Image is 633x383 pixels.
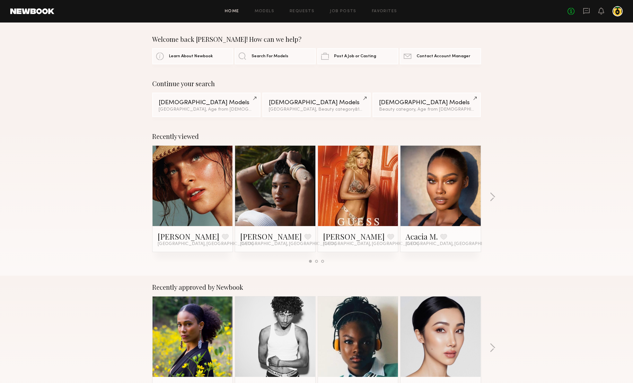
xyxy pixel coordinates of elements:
div: Beauty category, Age from [DEMOGRAPHIC_DATA]. [379,107,474,112]
div: [DEMOGRAPHIC_DATA] Models [159,100,254,106]
div: Recently approved by Newbook [152,283,481,291]
div: [GEOGRAPHIC_DATA], Age from [DEMOGRAPHIC_DATA]. [159,107,254,112]
a: Job Posts [330,9,356,14]
a: Post A Job or Casting [317,48,398,64]
div: Continue your search [152,80,481,87]
a: Contact Account Manager [400,48,481,64]
a: Models [255,9,274,14]
span: [GEOGRAPHIC_DATA], [GEOGRAPHIC_DATA] [406,242,501,247]
span: Post A Job or Casting [334,54,376,59]
div: Recently viewed [152,132,481,140]
div: [GEOGRAPHIC_DATA], Beauty category [269,107,364,112]
a: Learn About Newbook [152,48,233,64]
span: [GEOGRAPHIC_DATA], [GEOGRAPHIC_DATA] [158,242,253,247]
span: Contact Account Manager [417,54,470,59]
a: Search For Models [235,48,316,64]
span: & 1 other filter [355,107,382,112]
span: Search For Models [251,54,288,59]
span: [GEOGRAPHIC_DATA], [GEOGRAPHIC_DATA] [323,242,419,247]
a: Acacia M. [406,231,438,242]
a: [PERSON_NAME] [158,231,219,242]
span: Learn About Newbook [169,54,213,59]
a: [DEMOGRAPHIC_DATA] Models[GEOGRAPHIC_DATA], Age from [DEMOGRAPHIC_DATA]. [152,93,260,117]
a: Favorites [372,9,397,14]
span: [GEOGRAPHIC_DATA], [GEOGRAPHIC_DATA] [240,242,336,247]
a: [DEMOGRAPHIC_DATA] Models[GEOGRAPHIC_DATA], Beauty category&1other filter [262,93,371,117]
a: [PERSON_NAME] [323,231,385,242]
div: Welcome back [PERSON_NAME]! How can we help? [152,35,481,43]
div: [DEMOGRAPHIC_DATA] Models [379,100,474,106]
a: Home [225,9,239,14]
a: Requests [290,9,314,14]
a: [PERSON_NAME] [240,231,302,242]
a: [DEMOGRAPHIC_DATA] ModelsBeauty category, Age from [DEMOGRAPHIC_DATA]. [373,93,481,117]
div: [DEMOGRAPHIC_DATA] Models [269,100,364,106]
